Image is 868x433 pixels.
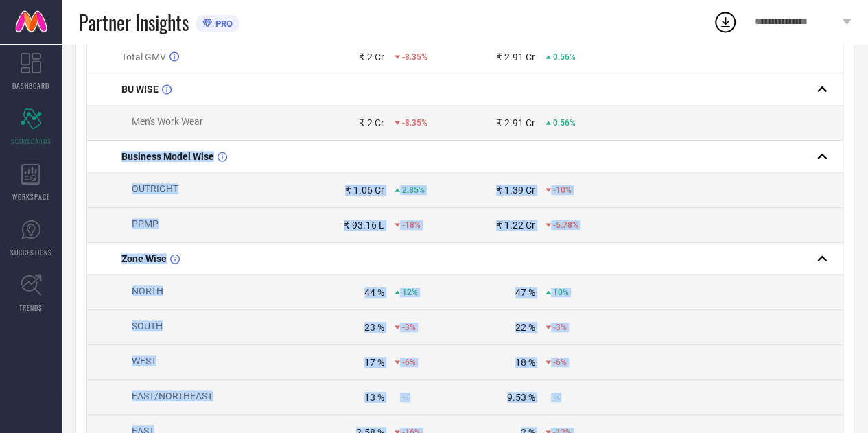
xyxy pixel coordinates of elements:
[553,185,572,195] span: -10%
[12,191,50,202] span: WORKSPACE
[121,253,167,264] span: Zone Wise
[132,390,213,401] span: EAST/NORTHEAST
[402,118,427,128] span: -8.35%
[132,183,178,194] span: OUTRIGHT
[402,288,418,297] span: 12%
[364,357,384,368] div: 17 %
[553,288,569,297] span: 10%
[132,320,163,331] span: SOUTH
[553,52,576,62] span: 0.56%
[496,51,535,62] div: ₹ 2.91 Cr
[515,357,535,368] div: 18 %
[553,358,567,367] span: -6%
[553,323,567,332] span: -3%
[553,393,559,402] span: —
[402,185,425,195] span: 2.85%
[402,393,408,402] span: —
[12,80,49,91] span: DASHBOARD
[121,151,214,162] span: Business Model Wise
[496,220,535,231] div: ₹ 1.22 Cr
[11,136,51,146] span: SCORECARDS
[121,51,166,62] span: Total GMV
[515,322,535,333] div: 22 %
[345,185,384,196] div: ₹ 1.06 Cr
[359,51,384,62] div: ₹ 2 Cr
[553,220,578,230] span: -5.78%
[507,392,535,403] div: 9.53 %
[402,52,427,62] span: -8.35%
[553,118,576,128] span: 0.56%
[364,322,384,333] div: 23 %
[132,285,163,296] span: NORTH
[402,220,421,230] span: -18%
[212,19,233,29] span: PRO
[402,358,416,367] span: -6%
[132,218,159,229] span: PPMP
[496,117,535,128] div: ₹ 2.91 Cr
[132,116,203,127] span: Men's Work Wear
[364,287,384,298] div: 44 %
[79,8,189,36] span: Partner Insights
[121,84,159,95] span: BU WISE
[19,303,43,313] span: TRENDS
[132,355,156,366] span: WEST
[713,10,738,34] div: Open download list
[402,323,416,332] span: -3%
[496,185,535,196] div: ₹ 1.39 Cr
[359,117,384,128] div: ₹ 2 Cr
[364,392,384,403] div: 13 %
[10,247,52,257] span: SUGGESTIONS
[344,220,384,231] div: ₹ 93.16 L
[515,287,535,298] div: 47 %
